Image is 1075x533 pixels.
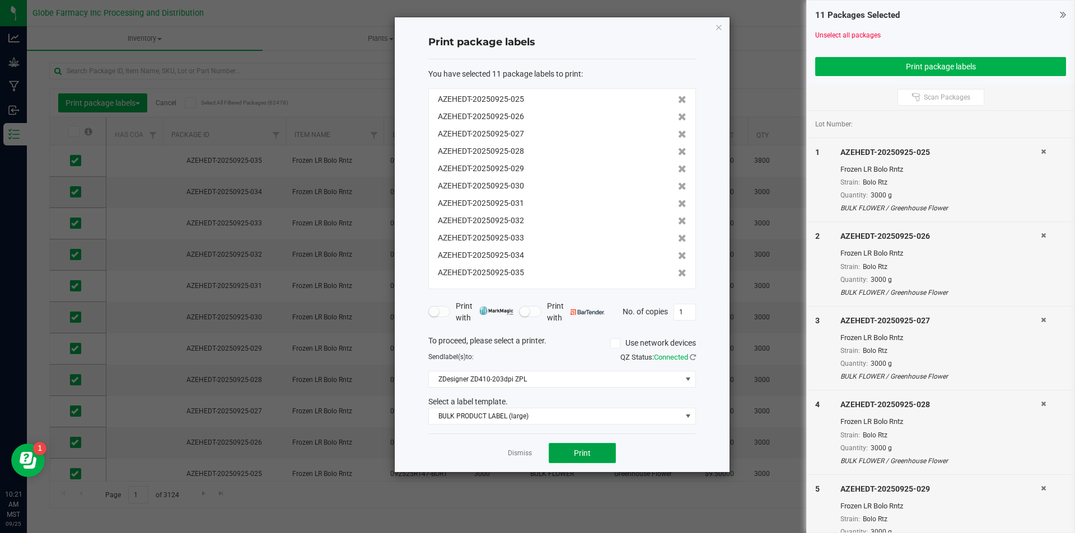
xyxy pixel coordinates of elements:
[840,399,1041,411] div: AZEHEDT-20250925-028
[840,191,868,199] span: Quantity:
[428,69,581,78] span: You have selected 11 package labels to print
[840,230,1041,242] div: AZEHEDT-20250925-026
[840,147,1041,158] div: AZEHEDT-20250925-025
[863,347,887,355] span: Bolo Rtz
[815,57,1066,76] button: Print package labels
[924,93,970,102] span: Scan Packages
[840,203,1041,213] div: BULK FLOWER / Greenhouse Flower
[438,215,524,227] span: AZEHEDT-20250925-032
[420,396,704,408] div: Select a label template.
[815,119,853,129] span: Lot Number:
[420,335,704,352] div: To proceed, please select a printer.
[620,353,696,361] span: QZ Status:
[438,249,524,261] span: AZEHEDT-20250925-034
[840,371,1041,381] div: BULK FLOWER / Greenhouse Flower
[815,484,820,493] span: 5
[871,360,892,367] span: 3000 g
[863,263,887,271] span: Bolo Rtz
[840,501,1041,512] div: Frozen LR Bolo Rntz
[438,163,524,174] span: AZEHEDT-20250925-029
[863,515,887,523] span: Bolo Rtz
[438,232,524,244] span: AZEHEDT-20250925-033
[429,408,681,424] span: BULK PRODUCT LABEL (large)
[428,35,696,50] h4: Print package labels
[438,180,524,192] span: AZEHEDT-20250925-030
[840,360,868,367] span: Quantity:
[438,128,524,140] span: AZEHEDT-20250925-027
[11,444,45,477] iframe: Resource center
[815,232,820,240] span: 2
[863,431,887,439] span: Bolo Rtz
[479,306,513,315] img: mark_magic_cybra.png
[840,431,860,439] span: Strain:
[654,353,688,361] span: Connected
[840,178,860,186] span: Strain:
[438,145,524,157] span: AZEHEDT-20250925-028
[840,276,868,284] span: Quantity:
[547,300,605,324] span: Print with
[815,400,820,409] span: 4
[840,332,1041,343] div: Frozen LR Bolo Rntz
[815,31,881,39] a: Unselect all packages
[871,444,892,452] span: 3000 g
[840,164,1041,175] div: Frozen LR Bolo Rntz
[840,416,1041,427] div: Frozen LR Bolo Rntz
[815,148,820,157] span: 1
[840,483,1041,495] div: AZEHEDT-20250925-029
[33,442,46,455] iframe: Resource center unread badge
[815,316,820,325] span: 3
[623,306,668,315] span: No. of copies
[574,449,591,457] span: Print
[840,315,1041,327] div: AZEHEDT-20250925-027
[840,287,1041,298] div: BULK FLOWER / Greenhouse Flower
[438,267,524,279] span: AZEHEDT-20250925-035
[456,300,513,324] span: Print with
[871,276,892,284] span: 3000 g
[840,347,860,355] span: Strain:
[871,191,892,199] span: 3000 g
[428,68,696,80] div: :
[840,444,868,452] span: Quantity:
[508,449,532,458] a: Dismiss
[863,178,887,186] span: Bolo Rtz
[549,443,616,463] button: Print
[438,197,524,209] span: AZEHEDT-20250925-031
[438,93,524,105] span: AZEHEDT-20250925-025
[571,309,605,315] img: bartender.png
[438,111,524,122] span: AZEHEDT-20250925-026
[840,515,860,523] span: Strain:
[840,263,860,271] span: Strain:
[429,371,681,387] span: ZDesigner ZD410-203dpi ZPL
[840,456,1041,466] div: BULK FLOWER / Greenhouse Flower
[610,337,696,349] label: Use network devices
[840,248,1041,259] div: Frozen LR Bolo Rntz
[443,353,466,361] span: label(s)
[428,353,474,361] span: Send to:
